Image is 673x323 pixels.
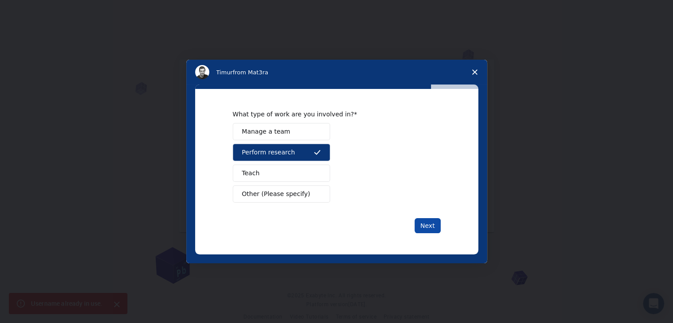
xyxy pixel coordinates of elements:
button: Teach [233,165,330,182]
span: Teach [242,169,260,178]
button: Manage a team [233,123,330,140]
span: Support [18,6,50,14]
span: Timur [216,69,233,76]
img: Profile image for Timur [195,65,209,79]
span: Perform research [242,148,295,157]
span: Close survey [462,60,487,85]
span: Manage a team [242,127,290,136]
button: Other (Please specify) [233,185,330,203]
div: What type of work are you involved in? [233,110,427,118]
span: from Mat3ra [233,69,268,76]
button: Perform research [233,144,330,161]
button: Next [415,218,441,233]
span: Other (Please specify) [242,189,310,199]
